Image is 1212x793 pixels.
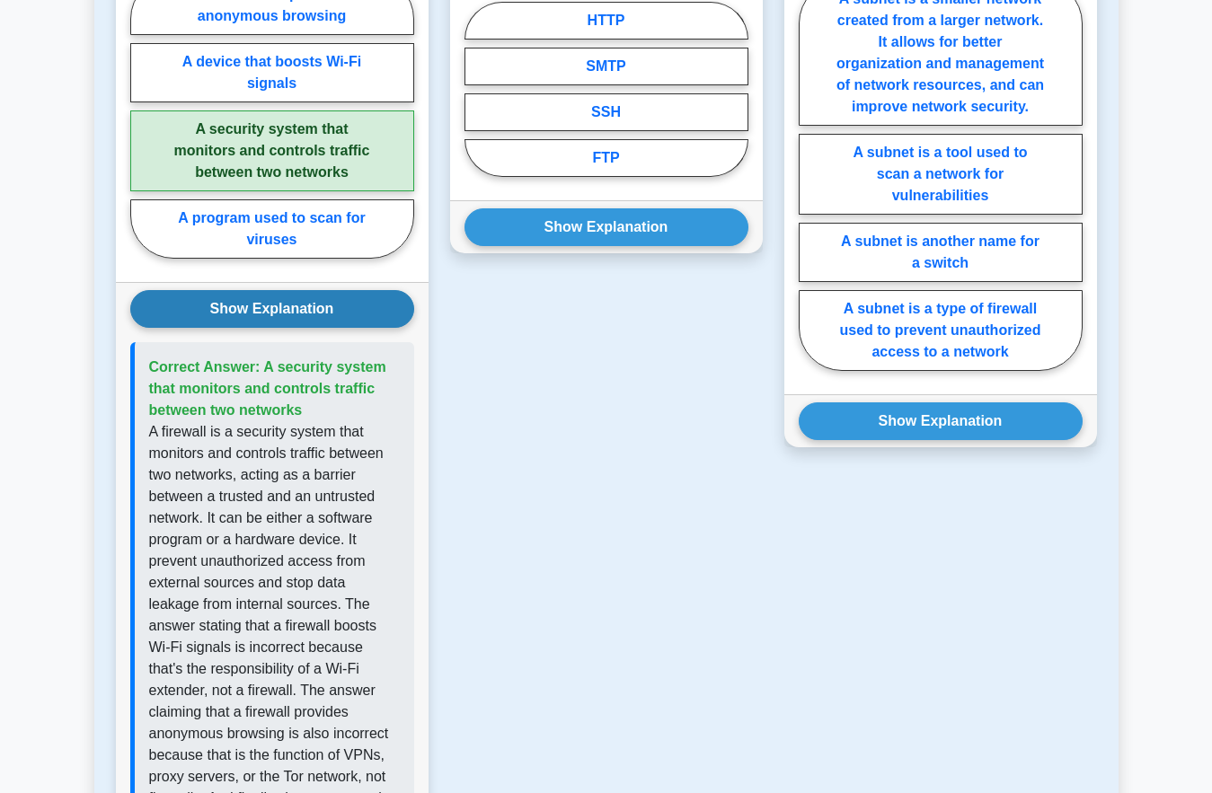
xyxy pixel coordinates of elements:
label: FTP [464,139,748,177]
button: Show Explanation [464,208,748,246]
label: A program used to scan for viruses [130,199,414,259]
button: Show Explanation [130,290,414,328]
label: HTTP [464,2,748,40]
label: SMTP [464,48,748,85]
label: A security system that monitors and controls traffic between two networks [130,110,414,191]
label: A subnet is a tool used to scan a network for vulnerabilities [799,134,1083,215]
label: SSH [464,93,748,131]
button: Show Explanation [799,402,1083,440]
span: Correct Answer: A security system that monitors and controls traffic between two networks [149,359,386,418]
label: A subnet is another name for a switch [799,223,1083,282]
label: A subnet is a type of firewall used to prevent unauthorized access to a network [799,290,1083,371]
label: A device that boosts Wi-Fi signals [130,43,414,102]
